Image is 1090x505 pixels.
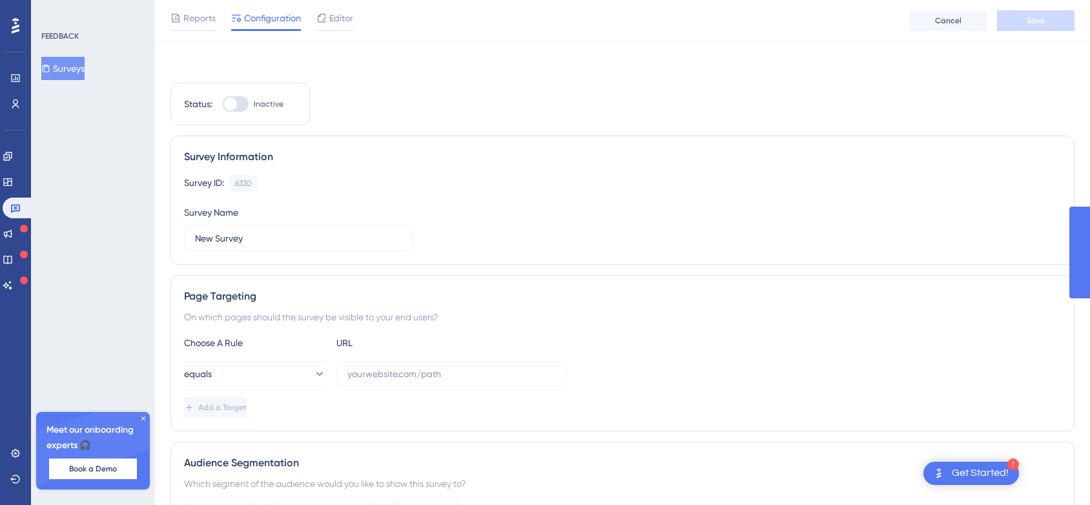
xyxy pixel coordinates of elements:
span: equals [184,366,212,382]
div: FEEDBACK [41,31,79,41]
button: Cancel [909,10,987,31]
div: Survey Name [184,205,238,220]
div: Survey Information [184,149,1061,165]
span: Reports [183,10,216,26]
span: Save [1027,15,1045,26]
span: Meet our onboarding experts 🎧 [46,422,139,453]
span: Configuration [244,10,301,26]
div: Which segment of the audience would you like to show this survey to? [184,476,1061,491]
div: 6330 [235,178,252,189]
div: URL [336,335,478,351]
span: Inactive [254,99,283,109]
button: equals [184,361,326,387]
div: Get Started! [952,466,1009,480]
div: Status: [184,96,212,112]
div: Open Get Started! checklist, remaining modules: 1 [923,462,1019,485]
span: Add a Target [198,402,247,413]
div: On which pages should the survey be visible to your end users? [184,309,1061,325]
div: Page Targeting [184,289,1061,304]
img: launcher-image-alternative-text [931,466,947,481]
span: Book a Demo [69,464,117,474]
div: Audience Segmentation [184,455,1061,471]
button: Surveys [41,57,85,80]
span: Cancel [935,15,961,26]
button: Add a Target [184,397,247,418]
div: Survey ID: [184,175,224,192]
div: 1 [1007,459,1019,470]
div: Choose A Rule [184,335,326,351]
button: Save [997,10,1075,31]
input: Type your Survey name [195,231,403,245]
span: Editor [329,10,353,26]
button: Book a Demo [49,459,137,479]
iframe: UserGuiding AI Assistant Launcher [1036,454,1075,493]
input: yourwebsite.com/path [347,367,555,381]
